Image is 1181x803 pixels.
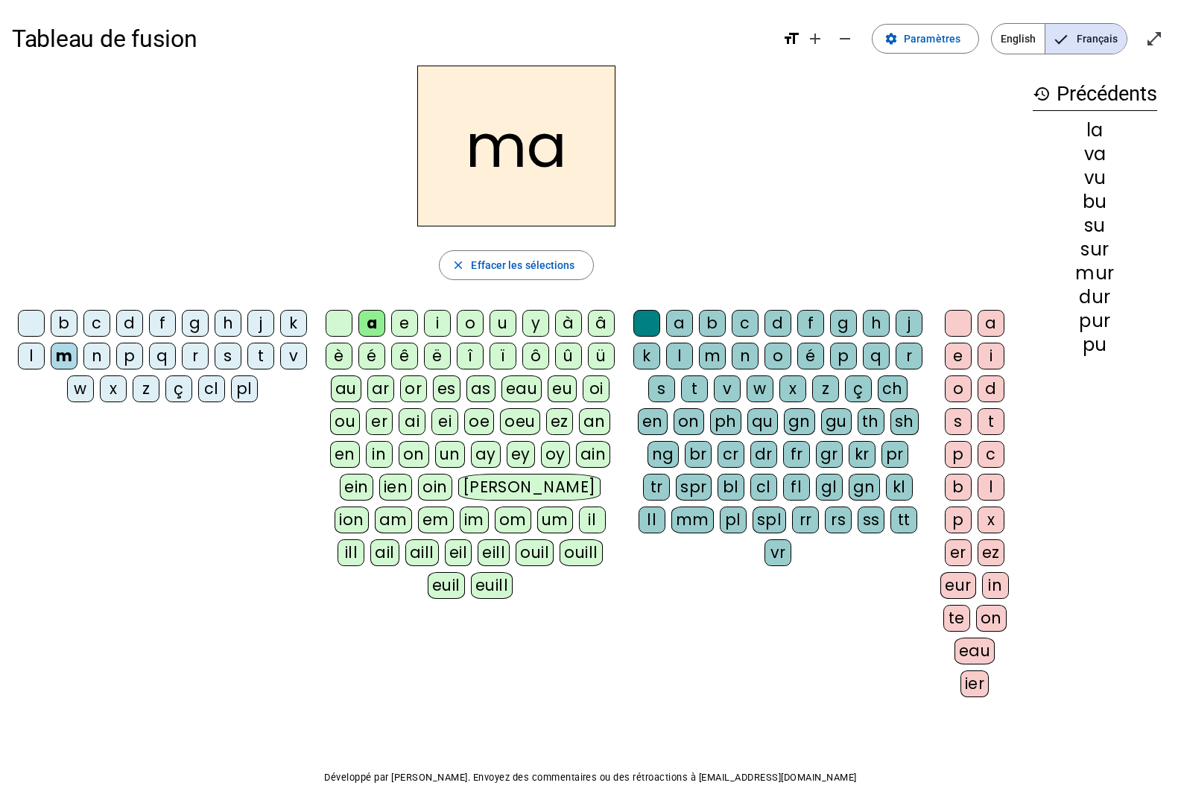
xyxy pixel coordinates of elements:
div: pl [231,375,258,402]
div: ph [710,408,741,435]
div: oy [541,441,570,468]
span: Français [1045,24,1127,54]
div: rs [825,507,852,533]
div: oeu [500,408,540,435]
div: p [116,343,143,369]
div: u [490,310,516,337]
div: â [588,310,615,337]
div: or [400,375,427,402]
div: dur [1033,288,1157,306]
div: an [579,408,610,435]
div: rr [792,507,819,533]
div: z [812,375,839,402]
div: p [830,343,857,369]
div: x [100,375,127,402]
div: b [51,310,77,337]
div: e [391,310,418,337]
button: Effacer les sélections [439,250,593,280]
div: ez [546,408,573,435]
div: n [732,343,759,369]
div: ï [490,343,516,369]
div: [PERSON_NAME] [458,474,601,501]
div: om [495,507,531,533]
div: ouill [560,539,602,566]
div: ein [340,474,373,501]
div: q [149,343,176,369]
div: qu [747,408,778,435]
div: en [638,408,668,435]
div: eau [501,375,542,402]
div: a [666,310,693,337]
div: va [1033,145,1157,163]
div: ê [391,343,418,369]
div: i [424,310,451,337]
div: v [714,375,741,402]
mat-icon: format_size [782,30,800,48]
div: w [67,375,94,402]
mat-icon: add [806,30,824,48]
mat-button-toggle-group: Language selection [991,23,1127,54]
div: t [247,343,274,369]
div: on [399,441,429,468]
div: ô [522,343,549,369]
div: pu [1033,336,1157,354]
div: w [747,375,773,402]
div: û [555,343,582,369]
div: eau [954,638,995,664]
div: h [863,310,890,337]
div: euill [471,572,513,599]
div: f [797,310,824,337]
div: eill [478,539,510,566]
div: um [537,507,573,533]
button: Paramètres [872,24,979,54]
div: y [522,310,549,337]
div: in [982,572,1009,599]
div: dr [750,441,777,468]
div: j [247,310,274,337]
div: as [466,375,495,402]
div: ai [399,408,425,435]
div: d [978,375,1004,402]
button: Augmenter la taille de la police [800,24,830,54]
div: oe [464,408,494,435]
div: ss [858,507,884,533]
div: im [460,507,489,533]
div: on [976,605,1007,632]
div: l [18,343,45,369]
div: s [215,343,241,369]
div: vr [764,539,791,566]
div: sh [890,408,919,435]
div: a [358,310,385,337]
div: gu [821,408,852,435]
div: spr [676,474,712,501]
div: au [331,375,361,402]
div: x [779,375,806,402]
div: th [858,408,884,435]
div: kr [849,441,876,468]
div: l [666,343,693,369]
p: Développé par [PERSON_NAME]. Envoyez des commentaires ou des rétroactions à [EMAIL_ADDRESS][DOMAI... [12,769,1169,787]
div: gn [784,408,815,435]
div: mur [1033,264,1157,282]
div: tt [890,507,917,533]
div: î [457,343,484,369]
div: eu [548,375,577,402]
div: er [945,539,972,566]
div: tr [643,474,670,501]
div: é [797,343,824,369]
div: s [945,408,972,435]
div: er [366,408,393,435]
div: d [116,310,143,337]
div: é [358,343,385,369]
div: ion [335,507,369,533]
div: bl [718,474,744,501]
div: p [945,507,972,533]
div: l [978,474,1004,501]
div: h [215,310,241,337]
mat-icon: history [1033,85,1051,103]
div: i [978,343,1004,369]
div: ien [379,474,413,501]
div: n [83,343,110,369]
div: t [978,408,1004,435]
mat-icon: settings [884,32,898,45]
